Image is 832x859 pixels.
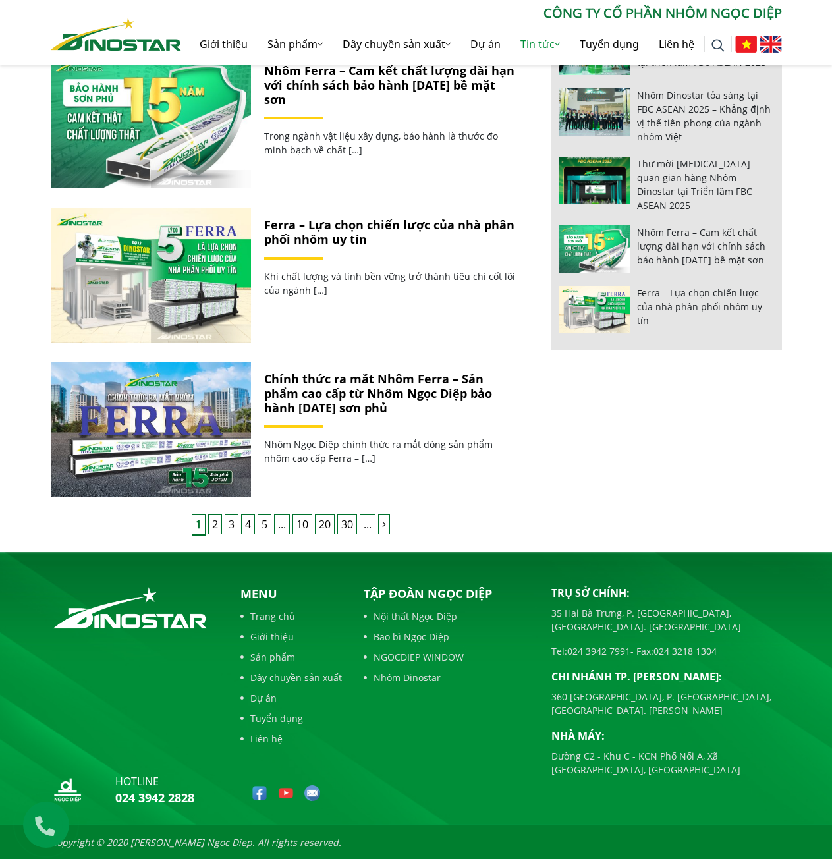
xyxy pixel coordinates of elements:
[258,23,333,65] a: Sản phẩm
[653,645,717,657] a: 024 3218 1304
[258,514,271,534] a: 5
[240,630,342,644] a: Giới thiệu
[50,54,250,188] img: Nhôm Ferra – Cam kết chất lượng dài hạn với chính sách bảo hành 15 năm bề mặt sơn
[637,226,765,266] a: Nhôm Ferra – Cam kết chất lượng dài hạn với chính sách bảo hành [DATE] bề mặt sơn
[511,23,570,65] a: Tin tức
[240,609,342,623] a: Trang chủ
[225,514,238,534] a: 3
[274,514,290,534] span: ...
[364,630,532,644] a: Bao bì Ngọc Diệp
[378,514,390,534] a: Trang sau
[264,437,518,465] p: Nhôm Ngọc Diệp chính thức ra mắt dòng sản phẩm nhôm cao cấp Ferra – […]
[649,23,704,65] a: Liên hệ
[264,269,518,297] p: Khi chất lượng và tính bền vững trở thành tiêu chí cốt lõi của ngành […]
[711,39,725,52] img: search
[570,23,649,65] a: Tuyển dụng
[551,606,782,634] p: 35 Hai Bà Trưng, P. [GEOGRAPHIC_DATA], [GEOGRAPHIC_DATA]. [GEOGRAPHIC_DATA]
[551,669,782,684] p: Chi nhánh TP. [PERSON_NAME]:
[364,609,532,623] a: Nội thất Ngọc Diệp
[551,644,782,658] p: Tel: - Fax:
[264,129,518,157] p: Trong ngành vật liệu xây dựng, bảo hành là thước đo minh bạch về chất […]
[51,362,251,497] a: Chính thức ra mắt Nhôm Ferra – Sản phẩm cao cấp từ Nhôm Ngọc Diệp bảo hành 15 năm sơn phủ
[240,671,342,684] a: Dây chuyền sản xuất
[264,63,514,107] a: Nhôm Ferra – Cam kết chất lượng dài hạn với chính sách bảo hành [DATE] bề mặt sơn
[292,514,312,534] a: 10
[315,514,335,534] a: 20
[50,208,250,343] img: Ferra – Lựa chọn chiến lược của nhà phân phối nhôm uy tín
[559,286,631,333] img: Ferra – Lựa chọn chiến lược của nhà phân phối nhôm uy tín
[360,514,375,534] span: ...
[190,23,258,65] a: Giới thiệu
[333,23,460,65] a: Dây chuyền sản xuất
[264,371,492,415] a: Chính thức ra mắt Nhôm Ferra – Sản phẩm cao cấp từ Nhôm Ngọc Diệp bảo hành [DATE] sơn phủ
[240,585,342,603] p: Menu
[735,36,757,53] img: Tiếng Việt
[551,690,782,717] p: 360 [GEOGRAPHIC_DATA], P. [GEOGRAPHIC_DATA], [GEOGRAPHIC_DATA]. [PERSON_NAME]
[559,157,631,204] img: Thư mời tham quan gian hàng Nhôm Dinostar tại Triển lãm FBC ASEAN 2025
[51,208,251,343] a: Ferra – Lựa chọn chiến lược của nhà phân phối nhôm uy tín
[551,585,782,601] p: Trụ sở chính:
[559,225,631,273] img: Nhôm Ferra – Cam kết chất lượng dài hạn với chính sách bảo hành 15 năm bề mặt sơn
[240,691,342,705] a: Dự án
[567,645,630,657] a: 024 3942 7991
[192,514,206,536] span: 1
[551,728,782,744] p: Nhà máy:
[240,650,342,664] a: Sản phẩm
[240,732,342,746] a: Liên hệ
[364,650,532,664] a: NGOCDIEP WINDOW
[241,514,255,534] a: 4
[51,54,251,188] a: Nhôm Ferra – Cam kết chất lượng dài hạn với chính sách bảo hành 15 năm bề mặt sơn
[51,585,209,631] img: logo_footer
[637,157,752,211] a: Thư mời [MEDICAL_DATA] quan gian hàng Nhôm Dinostar tại Triển lãm FBC ASEAN 2025
[115,773,194,789] p: hotline
[760,36,782,53] img: English
[51,773,84,806] img: logo_nd_footer
[637,287,762,327] a: Ferra – Lựa chọn chiến lược của nhà phân phối nhôm uy tín
[181,3,782,23] p: CÔNG TY CỔ PHẦN NHÔM NGỌC DIỆP
[50,362,250,497] img: Chính thức ra mắt Nhôm Ferra – Sản phẩm cao cấp từ Nhôm Ngọc Diệp bảo hành 15 năm sơn phủ
[337,514,357,534] a: 30
[551,749,782,777] p: Đường C2 - Khu C - KCN Phố Nối A, Xã [GEOGRAPHIC_DATA], [GEOGRAPHIC_DATA]
[460,23,511,65] a: Dự án
[51,836,341,848] i: Copyright © 2020 [PERSON_NAME] Ngoc Diep. All rights reserved.
[559,88,631,136] img: Nhôm Dinostar tỏa sáng tại FBC ASEAN 2025 – Khẳng định vị thế tiên phong của ngành nhôm Việt
[115,790,194,806] a: 024 3942 2828
[364,585,532,603] p: Tập đoàn Ngọc Diệp
[637,89,771,143] a: Nhôm Dinostar tỏa sáng tại FBC ASEAN 2025 – Khẳng định vị thế tiên phong của ngành nhôm Việt
[208,514,222,534] a: 2
[51,18,181,51] img: Nhôm Dinostar
[240,711,342,725] a: Tuyển dụng
[364,671,532,684] a: Nhôm Dinostar
[264,217,514,247] a: Ferra – Lựa chọn chiến lược của nhà phân phối nhôm uy tín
